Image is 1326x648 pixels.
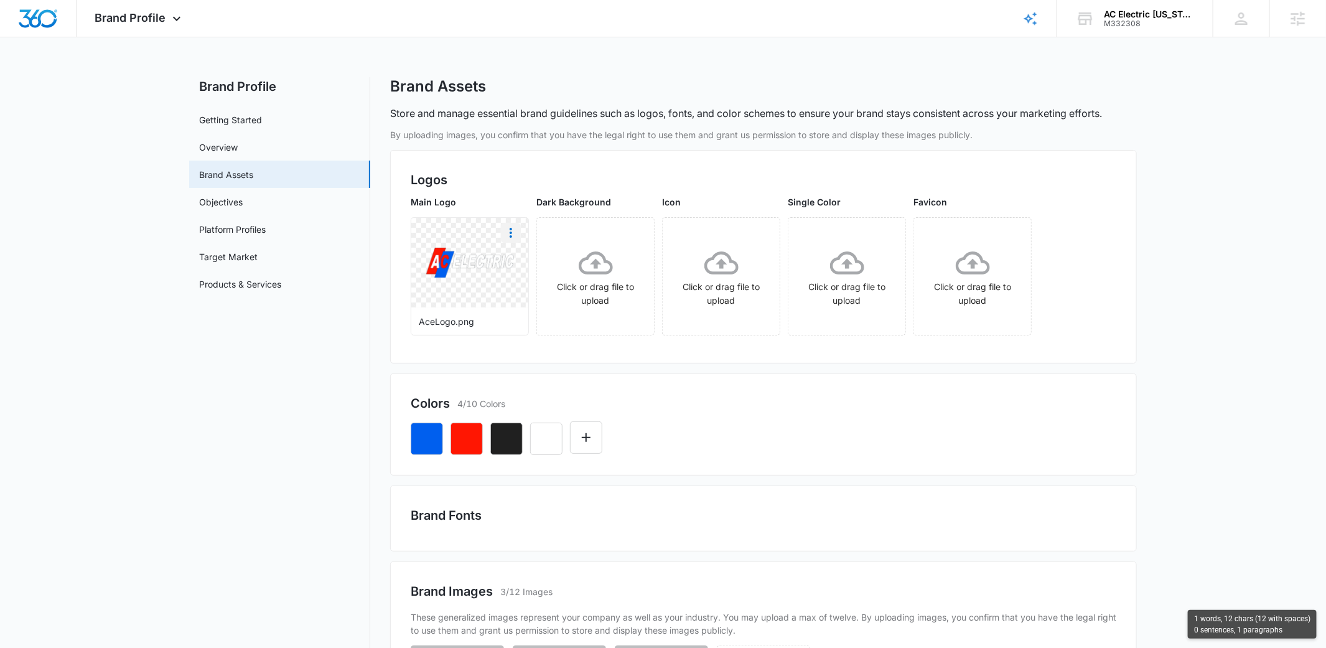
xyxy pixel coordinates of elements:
[788,246,905,308] div: Click or drag file to upload
[411,582,493,601] h2: Brand Images
[95,11,166,24] span: Brand Profile
[411,423,443,455] button: Remove
[199,223,266,236] a: Platform Profiles
[530,423,563,455] button: Remove
[914,218,1031,335] span: Click or drag file to upload
[788,218,905,335] span: Click or drag file to upload
[1104,19,1195,28] div: account id
[199,278,281,291] a: Products & Services
[457,397,505,410] p: 4/10 Colors
[788,195,906,209] p: Single Color
[199,195,243,209] a: Objectives
[570,421,602,454] button: Edit Color
[411,611,1116,637] p: These generalized images represent your company as well as your industry. You may upload a max of...
[199,113,262,126] a: Getting Started
[411,195,529,209] p: Main Logo
[537,218,654,335] span: Click or drag file to upload
[913,195,1032,209] p: Favicon
[426,248,514,278] img: User uploaded logo
[419,315,521,328] p: AceLogo.png
[663,218,780,335] span: Click or drag file to upload
[390,77,486,96] h1: Brand Assets
[536,195,655,209] p: Dark Background
[1104,9,1195,19] div: account name
[390,106,1102,121] p: Store and manage essential brand guidelines such as logos, fonts, and color schemes to ensure you...
[500,585,553,598] p: 3/12 Images
[411,394,450,413] h2: Colors
[662,195,780,209] p: Icon
[199,141,238,154] a: Overview
[411,171,1116,189] h2: Logos
[411,506,1116,525] h2: Brand Fonts
[914,246,1031,308] div: Click or drag file to upload
[537,246,654,308] div: Click or drag file to upload
[390,128,1137,141] p: By uploading images, you confirm that you have the legal right to use them and grant us permissio...
[501,223,521,243] button: More
[490,423,523,455] button: Remove
[451,423,483,455] button: Remove
[199,250,258,263] a: Target Market
[663,246,780,308] div: Click or drag file to upload
[199,168,253,181] a: Brand Assets
[189,77,370,96] h2: Brand Profile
